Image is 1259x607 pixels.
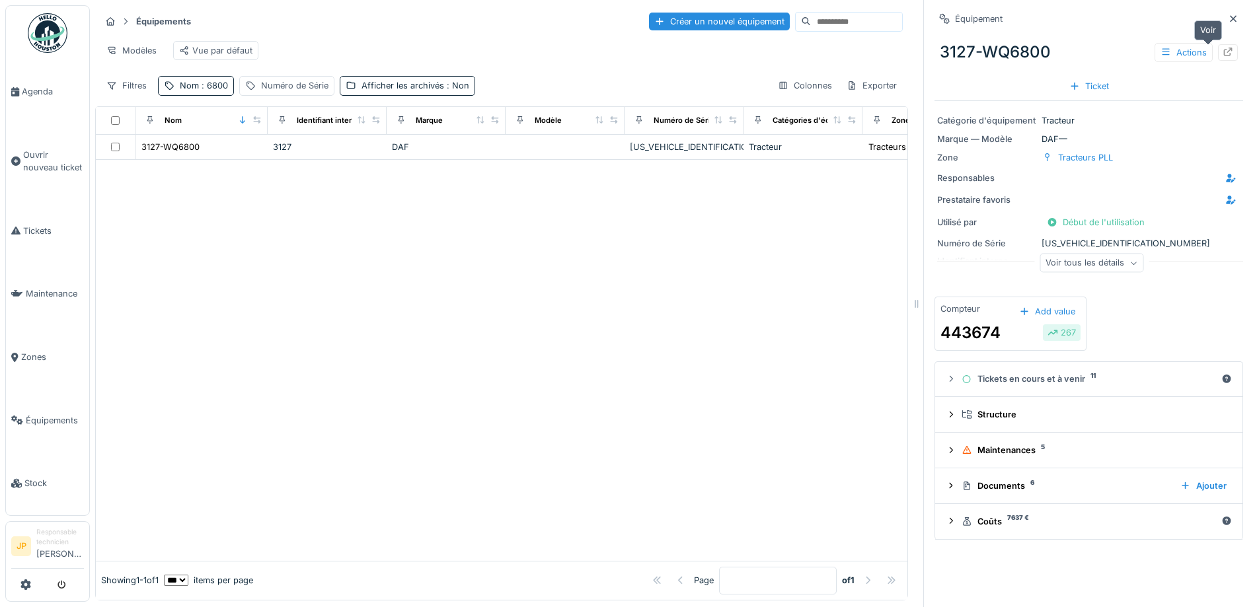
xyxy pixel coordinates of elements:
[101,574,159,587] div: Showing 1 - 1 of 1
[11,527,84,569] a: JP Responsable technicien[PERSON_NAME]
[1014,303,1081,320] div: Add value
[6,124,89,199] a: Ouvrir nouveau ticket
[773,115,864,126] div: Catégories d'équipement
[937,194,1036,206] div: Prestataire favoris
[940,474,1237,498] summary: Documents6Ajouter
[654,115,714,126] div: Numéro de Série
[940,367,1237,392] summary: Tickets en cours et à venir11
[749,141,857,153] div: Tracteur
[6,326,89,389] a: Zones
[6,199,89,263] a: Tickets
[362,79,469,92] div: Afficher les archivés
[24,477,84,489] span: Stock
[36,527,84,548] div: Responsable technicien
[935,35,1243,69] div: 3127-WQ6800
[940,509,1237,534] summary: Coûts7637 €
[26,287,84,300] span: Maintenance
[131,15,196,28] strong: Équipements
[23,225,84,237] span: Tickets
[273,141,381,153] div: 3127
[1155,43,1213,62] div: Actions
[28,13,67,53] img: Badge_color-CXgf-gQk.svg
[962,373,1216,385] div: Tickets en cours et à venir
[444,81,469,90] span: : Non
[164,574,253,587] div: items per page
[962,480,1170,492] div: Documents
[630,141,738,153] div: [US_VEHICLE_IDENTIFICATION_NUMBER]
[940,303,980,315] div: Compteur
[199,81,228,90] span: : 6800
[1175,477,1232,495] div: Ajouter
[937,216,1036,229] div: Utilisé par
[6,452,89,515] a: Stock
[937,237,1036,250] div: Numéro de Série
[392,141,500,153] div: DAF
[141,141,200,153] div: 3127-WQ6800
[36,527,84,565] li: [PERSON_NAME]
[940,321,1001,345] div: 443674
[772,76,838,95] div: Colonnes
[962,444,1227,456] div: Maintenances
[940,438,1237,462] summary: Maintenances5
[11,536,31,556] li: JP
[694,574,714,587] div: Page
[962,408,1227,421] div: Structure
[1058,151,1113,164] div: Tracteurs PLL
[261,79,328,92] div: Numéro de Série
[23,149,84,174] span: Ouvrir nouveau ticket
[416,115,443,126] div: Marque
[937,237,1240,250] div: [US_VEHICLE_IDENTIFICATION_NUMBER]
[165,115,182,126] div: Nom
[22,85,84,98] span: Agenda
[21,351,84,363] span: Zones
[1040,254,1143,273] div: Voir tous les détails
[868,141,923,153] div: Tracteurs PLL
[940,402,1237,427] summary: Structure
[937,114,1036,127] div: Catégorie d'équipement
[179,44,252,57] div: Vue par défaut
[649,13,790,30] div: Créer un nouvel équipement
[6,262,89,326] a: Maintenance
[1042,213,1150,231] div: Début de l'utilisation
[842,574,855,587] strong: of 1
[937,114,1240,127] div: Tracteur
[26,414,84,427] span: Équipements
[6,60,89,124] a: Agenda
[535,115,562,126] div: Modèle
[180,79,228,92] div: Nom
[937,133,1240,145] div: DAF —
[937,172,1036,184] div: Responsables
[937,151,1036,164] div: Zone
[297,115,361,126] div: Identifiant interne
[100,41,163,60] div: Modèles
[841,76,903,95] div: Exporter
[955,13,1003,25] div: Équipement
[100,76,153,95] div: Filtres
[962,515,1216,528] div: Coûts
[892,115,910,126] div: Zone
[1194,20,1222,40] div: Voir
[1064,77,1114,95] div: Ticket
[6,389,89,452] a: Équipements
[937,133,1036,145] div: Marque — Modèle
[1048,326,1076,339] div: 267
